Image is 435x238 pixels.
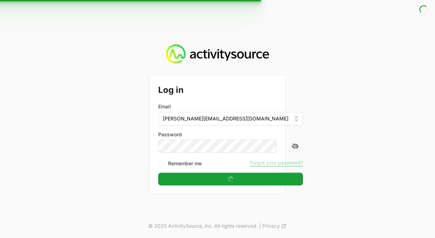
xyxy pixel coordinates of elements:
[158,84,303,96] h2: Log in
[166,44,269,64] img: Activity Source
[148,222,258,230] p: © 2025 ActivitySource, inc. All rights reserved.
[158,103,171,110] label: Email
[158,112,303,125] button: [PERSON_NAME][EMAIL_ADDRESS][DOMAIN_NAME]
[163,115,288,122] span: [PERSON_NAME][EMAIL_ADDRESS][DOMAIN_NAME]
[262,222,287,230] a: Privacy
[168,160,202,167] label: Remember me
[158,131,303,138] label: Password
[259,222,261,230] span: |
